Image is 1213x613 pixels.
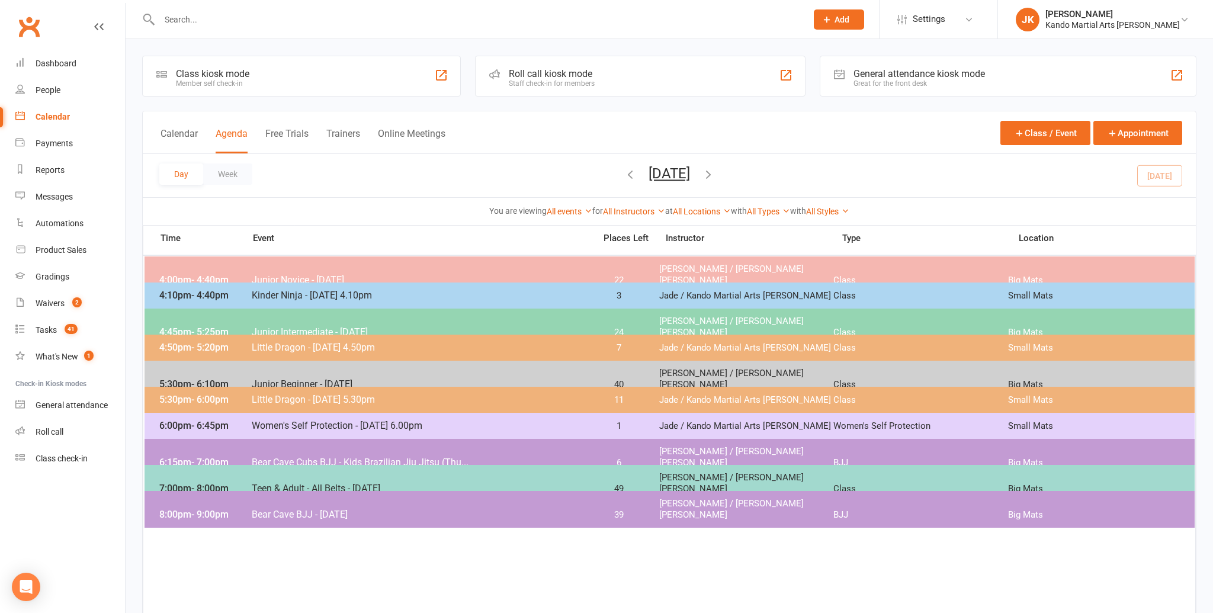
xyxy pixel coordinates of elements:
[588,394,650,406] span: 11
[659,316,834,338] span: [PERSON_NAME] / [PERSON_NAME] [PERSON_NAME]
[251,483,588,494] span: Teen & Adult - All Belts - [DATE]
[1008,457,1183,468] span: Big Mats
[1008,275,1183,286] span: Big Mats
[156,290,251,301] span: 4:10pm
[156,342,251,353] span: 4:50pm
[191,457,229,468] span: - 7:00pm
[489,206,547,216] strong: You are viewing
[814,9,864,30] button: Add
[833,457,1008,468] span: BJJ
[1045,9,1180,20] div: [PERSON_NAME]
[191,290,229,301] span: - 4:40pm
[913,6,945,33] span: Settings
[156,509,251,520] span: 8:00pm
[15,344,125,370] a: What's New1
[595,234,657,243] span: Places Left
[659,498,834,521] span: [PERSON_NAME] / [PERSON_NAME] [PERSON_NAME]
[191,274,229,285] span: - 4:40pm
[1000,121,1090,145] button: Class / Event
[592,206,603,216] strong: for
[15,50,125,77] a: Dashboard
[1008,421,1183,432] span: Small Mats
[833,290,1008,301] span: Class
[176,68,249,79] div: Class kiosk mode
[833,275,1008,286] span: Class
[36,299,65,308] div: Waivers
[806,207,849,216] a: All Styles
[326,128,360,153] button: Trainers
[588,421,650,432] span: 1
[15,157,125,184] a: Reports
[1016,8,1039,31] div: JK
[15,392,125,419] a: General attendance kiosk mode
[191,342,229,353] span: - 5:20pm
[156,326,251,338] span: 4:45pm
[649,165,690,182] button: [DATE]
[833,421,1008,432] span: Women's Self Protection
[156,420,251,431] span: 6:00pm
[659,472,834,495] span: [PERSON_NAME] / [PERSON_NAME] [PERSON_NAME]
[588,275,650,286] span: 22
[659,368,834,390] span: [PERSON_NAME] / [PERSON_NAME] [PERSON_NAME]
[251,342,588,353] span: Little Dragon - [DATE] 4.50pm
[191,483,229,494] span: - 8:00pm
[36,427,63,437] div: Roll call
[72,297,82,307] span: 2
[251,420,588,431] span: Women's Self Protection - [DATE] 6.00pm
[203,163,252,185] button: Week
[1045,20,1180,30] div: Kando Martial Arts [PERSON_NAME]
[665,206,673,216] strong: at
[156,457,251,468] span: 6:15pm
[835,15,849,24] span: Add
[509,79,595,88] div: Staff check-in for members
[1093,121,1182,145] button: Appointment
[1008,509,1183,521] span: Big Mats
[265,128,309,153] button: Free Trials
[251,290,588,301] span: Kinder Ninja - [DATE] 4.10pm
[588,379,650,390] span: 40
[15,445,125,472] a: Class kiosk mode
[36,219,84,228] div: Automations
[842,234,1019,243] span: Type
[161,128,198,153] button: Calendar
[853,79,985,88] div: Great for the front desk
[588,483,650,495] span: 49
[15,237,125,264] a: Product Sales
[36,245,86,255] div: Product Sales
[15,419,125,445] a: Roll call
[251,509,588,520] span: Bear Cave BJJ - [DATE]
[15,317,125,344] a: Tasks 41
[659,342,834,354] span: Jade / Kando Martial Arts [PERSON_NAME]
[251,457,588,468] span: Bear Cave Cubs BJJ - Kids Brazilian Jiu Jitsu (Thu...
[14,12,44,41] a: Clubworx
[12,573,40,601] div: Open Intercom Messenger
[588,342,650,354] span: 7
[15,130,125,157] a: Payments
[1008,379,1183,390] span: Big Mats
[176,79,249,88] div: Member self check-in
[588,290,650,301] span: 3
[251,378,588,390] span: Junior Beginner - [DATE]
[1008,327,1183,338] span: Big Mats
[833,327,1008,338] span: Class
[36,454,88,463] div: Class check-in
[15,210,125,237] a: Automations
[15,104,125,130] a: Calendar
[588,457,650,468] span: 6
[731,206,747,216] strong: with
[191,378,229,390] span: - 6:10pm
[1008,394,1183,406] span: Small Mats
[15,290,125,317] a: Waivers 2
[251,274,588,285] span: Junior Novice - [DATE]
[833,394,1008,406] span: Class
[588,509,650,521] span: 39
[15,77,125,104] a: People
[1008,290,1183,301] span: Small Mats
[251,394,588,405] span: Little Dragon - [DATE] 5.30pm
[853,68,985,79] div: General attendance kiosk mode
[666,234,842,243] span: Instructor
[156,394,251,405] span: 5:30pm
[191,394,229,405] span: - 6:00pm
[747,207,790,216] a: All Types
[65,324,78,334] span: 41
